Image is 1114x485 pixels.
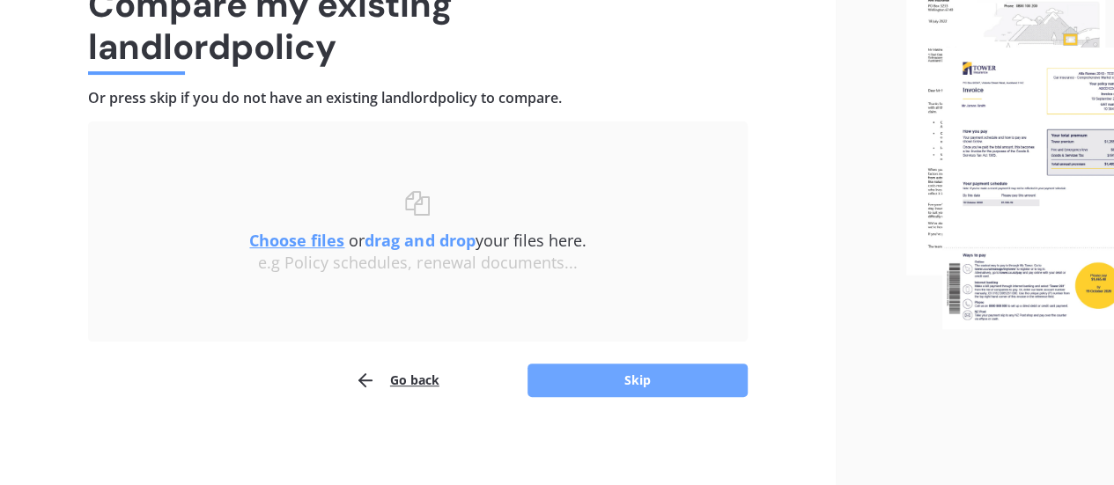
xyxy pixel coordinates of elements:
[88,89,748,107] h4: Or press skip if you do not have an existing landlord policy to compare.
[355,363,439,398] button: Go back
[123,254,712,273] div: e.g Policy schedules, renewal documents...
[527,364,748,397] button: Skip
[249,230,586,251] span: or your files here.
[249,230,344,251] u: Choose files
[365,230,475,251] b: drag and drop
